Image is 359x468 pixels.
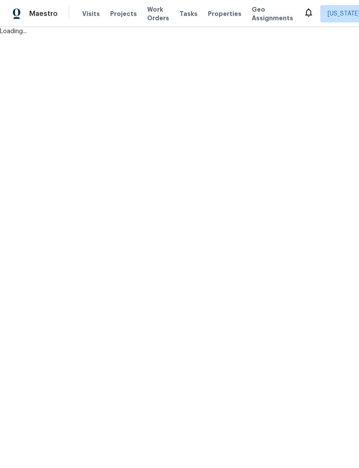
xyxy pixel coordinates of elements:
[29,9,58,18] span: Maestro
[110,9,137,18] span: Projects
[82,9,100,18] span: Visits
[147,5,169,22] span: Work Orders
[179,11,198,17] span: Tasks
[252,5,293,22] span: Geo Assignments
[208,9,241,18] span: Properties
